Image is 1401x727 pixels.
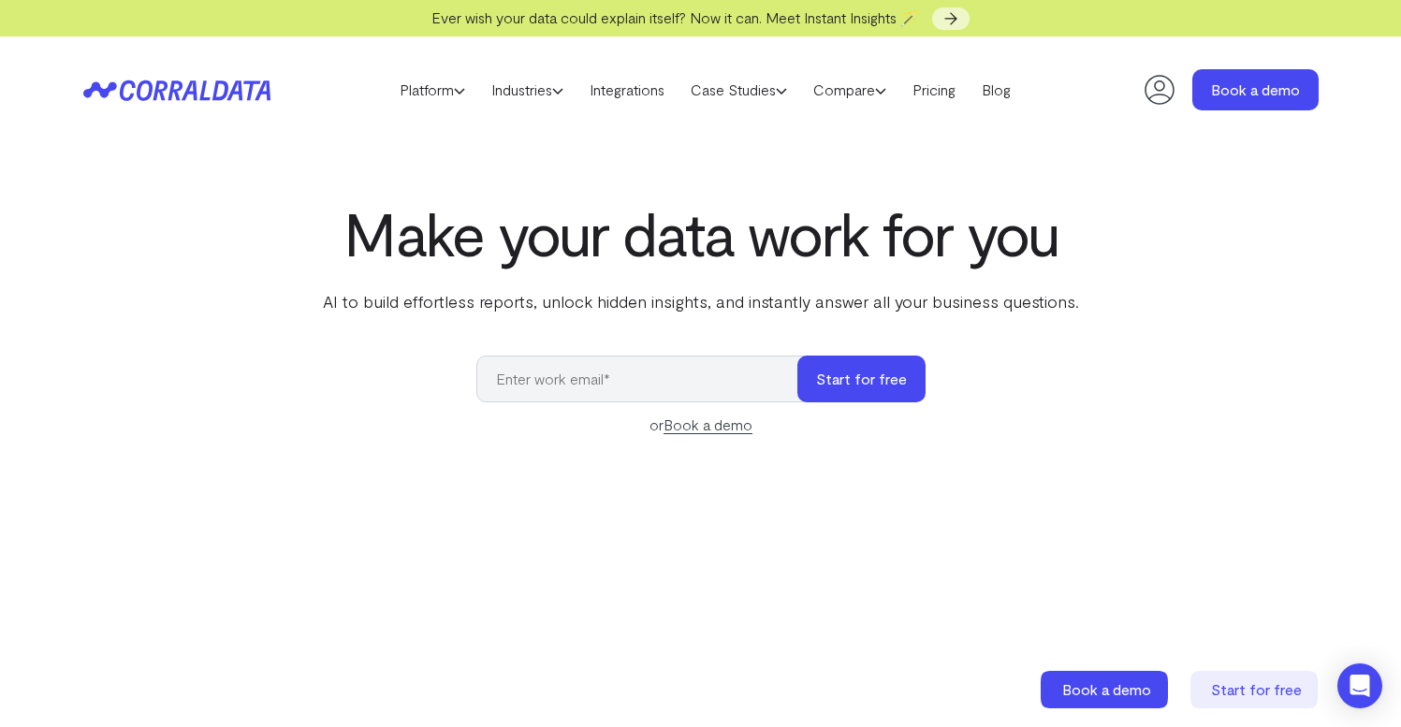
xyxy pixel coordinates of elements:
a: Start for free [1190,671,1321,708]
span: Ever wish your data could explain itself? Now it can. Meet Instant Insights 🪄 [431,8,919,26]
div: Open Intercom Messenger [1337,663,1382,708]
span: Book a demo [1062,680,1151,698]
a: Book a demo [1041,671,1172,708]
a: Blog [969,76,1024,104]
a: Compare [800,76,899,104]
h1: Make your data work for you [319,199,1083,267]
div: or [476,414,926,436]
a: Book a demo [664,415,752,434]
span: Start for free [1211,680,1302,698]
a: Platform [387,76,478,104]
a: Industries [478,76,576,104]
p: AI to build effortless reports, unlock hidden insights, and instantly answer all your business qu... [319,289,1083,313]
a: Integrations [576,76,678,104]
a: Pricing [899,76,969,104]
a: Case Studies [678,76,800,104]
input: Enter work email* [476,356,816,402]
a: Book a demo [1192,69,1319,110]
button: Start for free [797,356,926,402]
